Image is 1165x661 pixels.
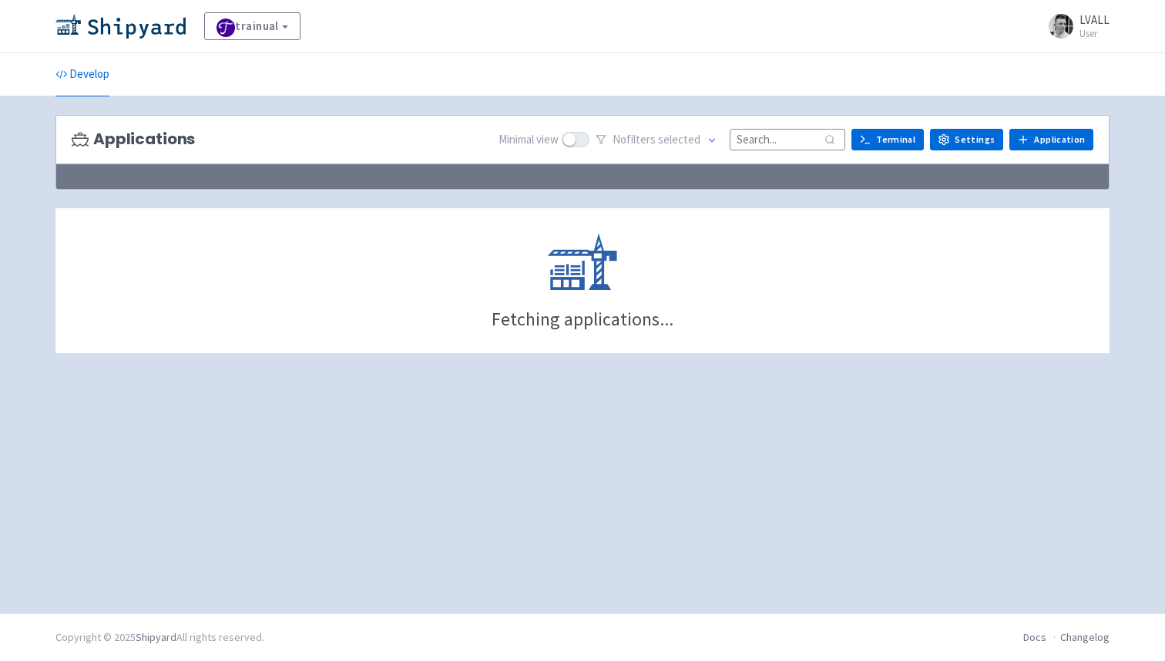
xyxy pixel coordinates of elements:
[204,12,300,40] a: trainual
[1009,129,1093,150] a: Application
[1023,630,1046,644] a: Docs
[1060,630,1110,644] a: Changelog
[55,14,186,39] img: Shipyard logo
[1079,29,1110,39] small: User
[658,132,700,147] span: selected
[1039,14,1110,39] a: LVALL User
[730,129,845,150] input: Search...
[55,53,109,96] a: Develop
[930,129,1003,150] a: Settings
[613,131,700,149] span: No filter s
[72,130,195,148] h3: Applications
[55,629,264,646] div: Copyright © 2025 All rights reserved.
[1079,12,1110,27] span: LVALL
[499,131,559,149] span: Minimal view
[851,129,924,150] a: Terminal
[136,630,176,644] a: Shipyard
[492,310,673,329] div: Fetching applications...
